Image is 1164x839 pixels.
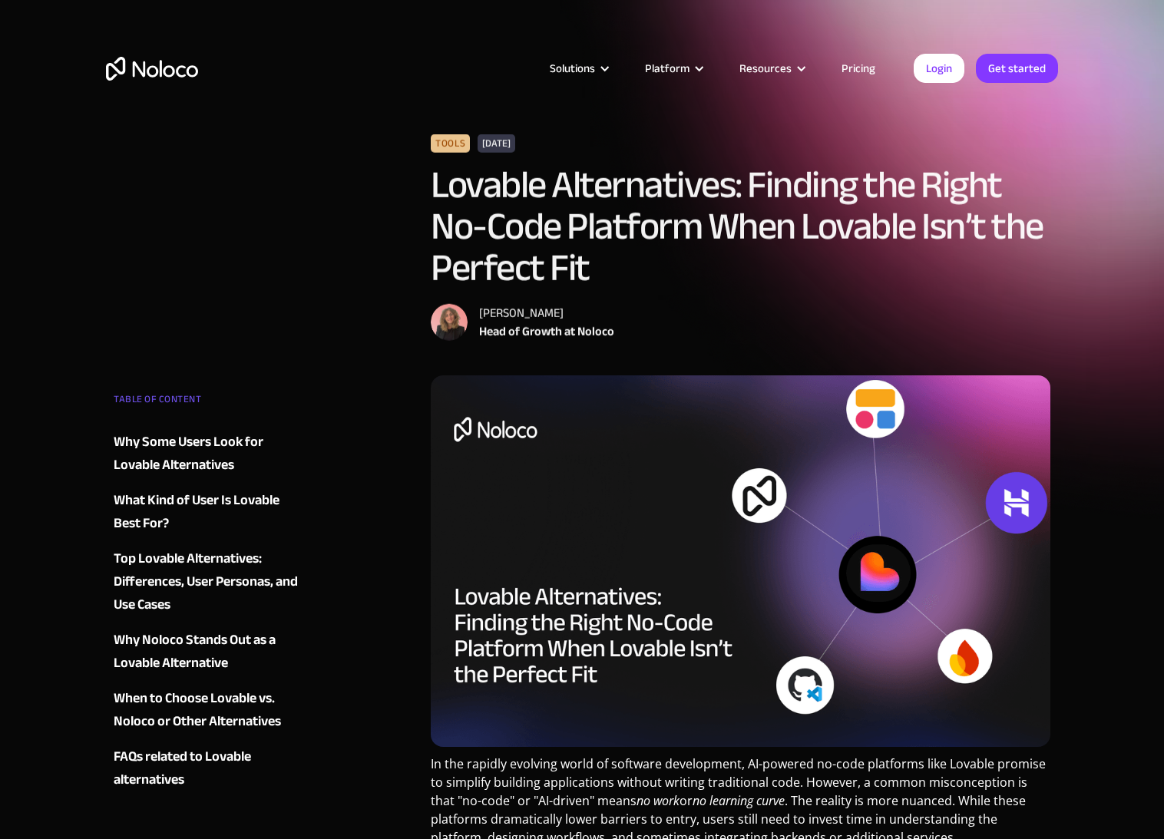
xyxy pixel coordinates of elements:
[720,58,822,78] div: Resources
[114,489,299,535] a: What Kind of User Is Lovable Best For?
[114,745,299,791] a: FAQs related to Lovable alternatives
[114,431,299,477] a: Why Some Users Look for Lovable Alternatives
[531,58,626,78] div: Solutions
[114,629,299,675] a: Why Noloco Stands Out as a Lovable Alternative
[114,388,299,418] div: TABLE OF CONTENT
[550,58,595,78] div: Solutions
[637,792,680,809] em: no work
[431,164,1050,289] h1: Lovable Alternatives: Finding the Right No-Code Platform When Lovable Isn’t the Perfect Fit
[645,58,689,78] div: Platform
[114,687,299,733] a: When to Choose Lovable vs. Noloco or Other Alternatives
[479,304,614,322] div: [PERSON_NAME]
[479,322,614,341] div: Head of Growth at Noloco
[106,57,198,81] a: home
[914,54,964,83] a: Login
[626,58,720,78] div: Platform
[114,547,299,616] a: Top Lovable Alternatives: Differences, User Personas, and Use Cases‍
[693,792,785,809] em: no learning curve
[976,54,1058,83] a: Get started
[739,58,792,78] div: Resources
[822,58,894,78] a: Pricing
